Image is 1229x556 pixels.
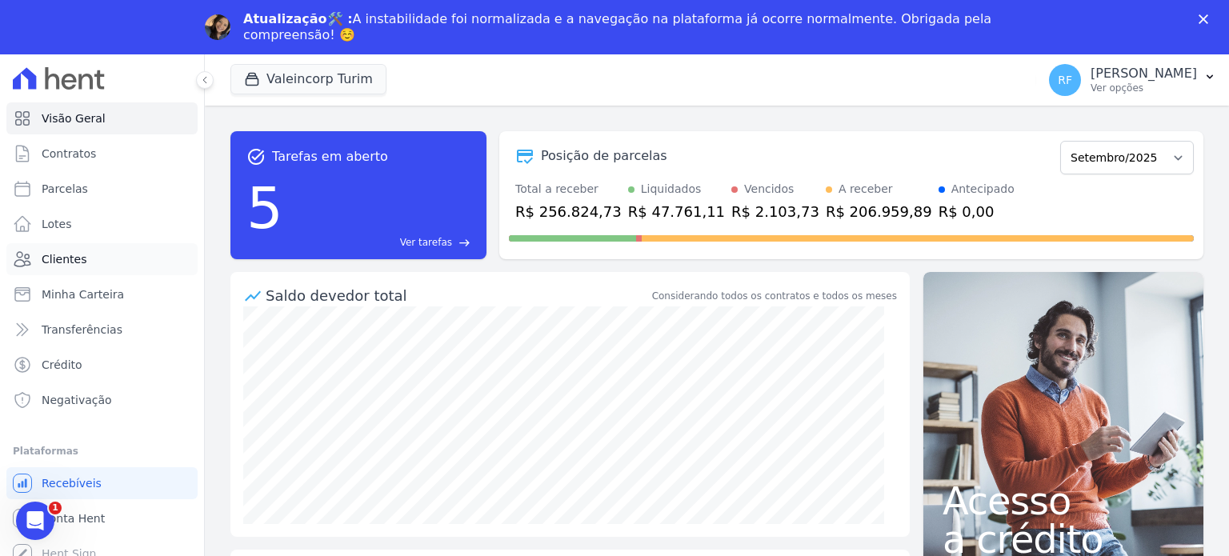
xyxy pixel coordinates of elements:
[541,146,667,166] div: Posição de parcelas
[42,216,72,232] span: Lotes
[839,181,893,198] div: A receber
[42,251,86,267] span: Clientes
[49,502,62,514] span: 1
[1036,58,1229,102] button: RF [PERSON_NAME] Ver opções
[42,110,106,126] span: Visão Geral
[13,442,191,461] div: Plataformas
[6,467,198,499] a: Recebíveis
[272,147,388,166] span: Tarefas em aberto
[1199,14,1215,24] div: Fechar
[1091,66,1197,82] p: [PERSON_NAME]
[6,314,198,346] a: Transferências
[230,64,386,94] button: Valeincorp Turim
[731,201,819,222] div: R$ 2.103,73
[42,357,82,373] span: Crédito
[939,201,1015,222] div: R$ 0,00
[951,181,1015,198] div: Antecipado
[826,201,932,222] div: R$ 206.959,89
[290,235,470,250] a: Ver tarefas east
[1058,74,1072,86] span: RF
[515,201,622,222] div: R$ 256.824,73
[6,502,198,534] a: Conta Hent
[42,510,105,526] span: Conta Hent
[6,138,198,170] a: Contratos
[6,243,198,275] a: Clientes
[628,201,725,222] div: R$ 47.761,11
[42,322,122,338] span: Transferências
[246,166,283,250] div: 5
[6,102,198,134] a: Visão Geral
[515,181,622,198] div: Total a receber
[205,14,230,40] img: Profile image for Adriane
[42,146,96,162] span: Contratos
[42,181,88,197] span: Parcelas
[652,289,897,303] div: Considerando todos os contratos e todos os meses
[744,181,794,198] div: Vencidos
[6,278,198,310] a: Minha Carteira
[943,482,1184,520] span: Acesso
[42,475,102,491] span: Recebíveis
[6,384,198,416] a: Negativação
[243,11,353,26] b: Atualização🛠️ :
[6,349,198,381] a: Crédito
[641,181,702,198] div: Liquidados
[6,208,198,240] a: Lotes
[16,502,54,540] iframe: Intercom live chat
[42,286,124,302] span: Minha Carteira
[42,392,112,408] span: Negativação
[243,11,999,43] div: A instabilidade foi normalizada e a navegação na plataforma já ocorre normalmente. Obrigada pela ...
[458,237,470,249] span: east
[266,285,649,306] div: Saldo devedor total
[400,235,452,250] span: Ver tarefas
[1091,82,1197,94] p: Ver opções
[6,173,198,205] a: Parcelas
[246,147,266,166] span: task_alt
